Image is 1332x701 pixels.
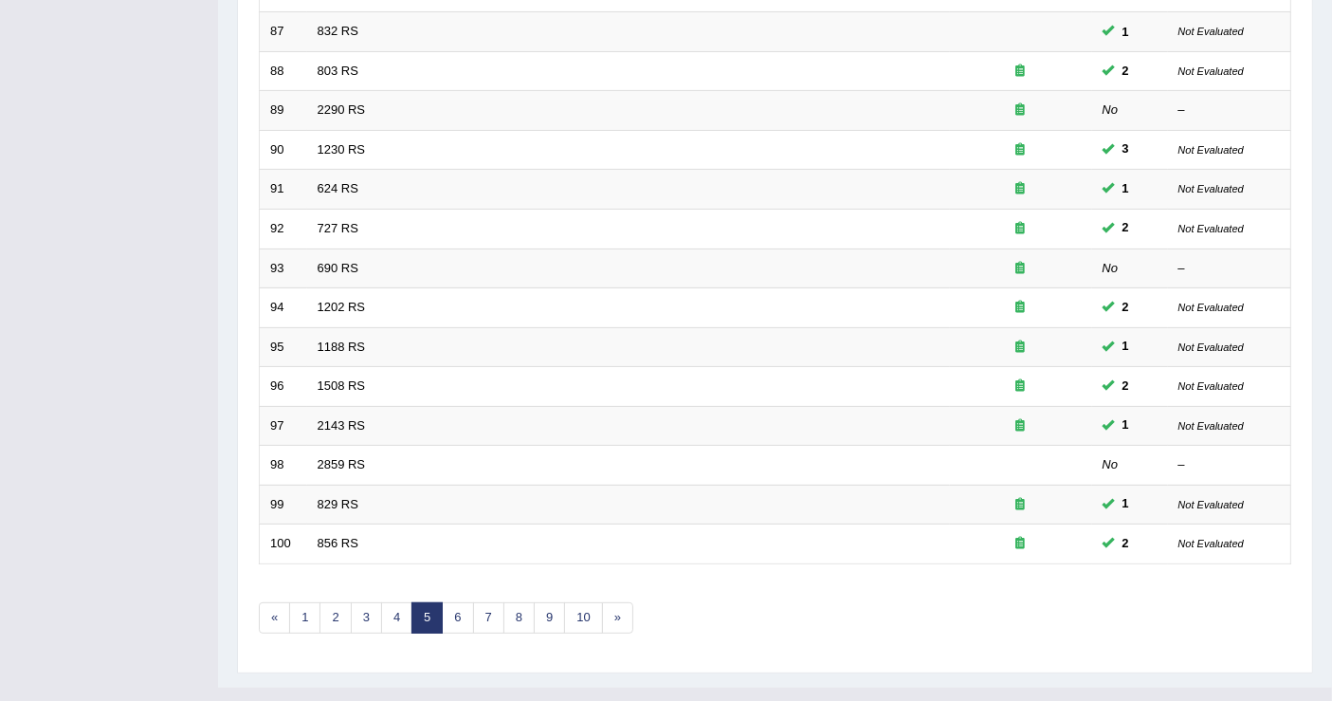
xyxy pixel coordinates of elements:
span: You can still take this question [1115,139,1137,159]
a: 803 RS [318,64,358,78]
span: You can still take this question [1115,22,1137,42]
a: 10 [564,602,602,634]
a: 2290 RS [318,102,366,117]
a: » [602,602,633,634]
div: Exam occurring question [960,141,1082,159]
a: 2859 RS [318,457,366,471]
a: 8 [503,602,535,634]
div: Exam occurring question [960,535,1082,553]
div: – [1178,260,1281,278]
a: 1 [289,602,320,634]
td: 89 [260,91,307,131]
small: Not Evaluated [1178,380,1244,392]
td: 93 [260,249,307,288]
td: 98 [260,446,307,486]
td: 96 [260,367,307,407]
td: 97 [260,406,307,446]
div: Exam occurring question [960,299,1082,317]
td: 92 [260,209,307,249]
td: 91 [260,170,307,210]
em: No [1103,261,1119,275]
a: 1230 RS [318,142,366,157]
span: You can still take this question [1115,337,1137,357]
a: 1188 RS [318,340,366,354]
div: Exam occurring question [960,378,1082,396]
span: You can still take this question [1115,298,1137,318]
em: No [1103,457,1119,471]
a: 1508 RS [318,378,366,393]
a: 9 [534,602,565,634]
div: Exam occurring question [960,63,1082,81]
a: 2143 RS [318,418,366,433]
a: 856 RS [318,536,358,550]
span: You can still take this question [1115,218,1137,238]
span: You can still take this question [1115,61,1137,81]
div: Exam occurring question [960,417,1082,435]
small: Not Evaluated [1178,302,1244,313]
td: 88 [260,51,307,91]
a: 829 RS [318,497,358,511]
a: 690 RS [318,261,358,275]
a: 7 [473,602,504,634]
div: Exam occurring question [960,260,1082,278]
small: Not Evaluated [1178,144,1244,156]
a: 624 RS [318,181,358,195]
span: You can still take this question [1115,494,1137,514]
div: Exam occurring question [960,339,1082,357]
td: 95 [260,327,307,367]
div: – [1178,101,1281,120]
span: You can still take this question [1115,179,1137,199]
td: 94 [260,288,307,328]
span: You can still take this question [1115,377,1137,397]
small: Not Evaluated [1178,223,1244,234]
div: Exam occurring question [960,101,1082,120]
div: – [1178,456,1281,474]
small: Not Evaluated [1178,538,1244,549]
a: 3 [351,602,382,634]
a: 727 RS [318,221,358,235]
td: 100 [260,525,307,564]
a: 5 [411,602,443,634]
div: Exam occurring question [960,496,1082,514]
a: « [259,602,290,634]
small: Not Evaluated [1178,65,1244,77]
div: Exam occurring question [960,220,1082,238]
small: Not Evaluated [1178,499,1244,510]
a: 1202 RS [318,300,366,314]
td: 90 [260,130,307,170]
a: 832 RS [318,24,358,38]
small: Not Evaluated [1178,420,1244,432]
small: Not Evaluated [1178,341,1244,353]
small: Not Evaluated [1178,183,1244,194]
span: You can still take this question [1115,415,1137,435]
em: No [1103,102,1119,117]
span: You can still take this question [1115,534,1137,554]
small: Not Evaluated [1178,26,1244,37]
a: 6 [442,602,473,634]
div: Exam occurring question [960,180,1082,198]
td: 87 [260,12,307,52]
td: 99 [260,485,307,525]
a: 4 [381,602,412,634]
a: 2 [319,602,351,634]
